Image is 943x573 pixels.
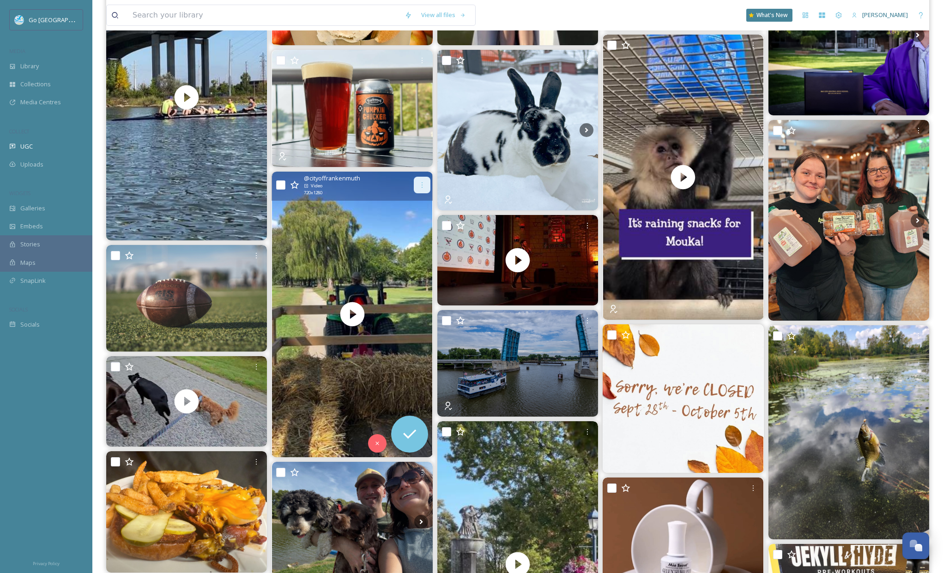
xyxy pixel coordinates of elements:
span: Maps [20,258,36,267]
button: Open Chat [902,532,929,559]
span: Go [GEOGRAPHIC_DATA] [29,15,97,24]
img: Start your weekend with a pint of Pumpkin Chucker 🎃🍺 With all your favorite pumpkin pie spices, i... [272,50,433,167]
img: thumbnail [437,215,598,305]
span: Privacy Policy [33,561,60,567]
img: Come on in and enjoy our BBQ and watch a lot of college football today. [106,245,267,352]
video: 🐵 Mouka was having a wild time with the enrichment item Zookeeper Emily set up to make it seem li... [603,35,763,320]
img: It’s Saturday, the sun is shinin’, the donuts are fryin’ and we are ready for YOU! Come to the fa... [768,120,929,321]
input: Search your library [128,5,400,25]
span: COLLECT [9,128,29,135]
span: WIDGETS [9,190,30,197]
img: thumbnail [603,35,763,320]
a: [PERSON_NAME] [847,6,913,24]
span: Media Centres [20,98,61,107]
img: 🌎 Happy 𝐈𝐧𝐭𝐞𝐫𝐧𝐚𝐭𝐢𝐨𝐧𝐚𝐥 𝐑𝐚𝐛𝐛𝐢𝐭 𝐃𝐚𝐲! Founded in 1998 by The Rabbit Charity in the U.K, this day is c... [437,50,598,210]
span: Galleries [20,204,45,213]
video: #saginaw #saginawmichigan #midlandmichigan #hemlockmi #ivaroaddogsitting [106,356,267,447]
span: Library [20,62,39,71]
span: MEDIA [9,48,25,54]
a: View all files [417,6,471,24]
img: #fishingtime #baycitymi #baycitystatepark #michiganstateparks #cloudlovers [768,325,929,539]
span: SOCIALS [9,306,28,313]
span: Stories [20,240,40,249]
span: Uploads [20,160,43,169]
img: Looking Ahead to the Future As we plan for the 2026 season and beyond, our family has decided to ... [437,310,598,417]
img: thumbnail [272,172,433,457]
span: Collections [20,80,51,89]
span: SnapLink [20,276,46,285]
span: Video [311,183,322,189]
img: Tender, slo'-smoked pork piled high on a fresh bun, topped with your choice of BBQ sauce. [106,451,267,573]
span: Socials [20,320,40,329]
span: Embeds [20,222,43,231]
a: What's New [746,9,792,22]
span: 720 x 1280 [304,190,322,196]
span: @ cityoffrankenmuth [304,174,360,183]
video: #HHM19 we're just getting started ... So hold on tight!! We have a lot more films and music happe... [437,215,598,305]
video: Looking for some fall fun? Join Farmer Andrew for a hay ride at Harvest Days tomorrow from 1-4pm ... [272,172,433,457]
a: Privacy Policy [33,557,60,568]
img: 🍁Shop with us today & Saturday, before we shutterdowwwn.🍁 #electrickitschbaycity #fall #autumn #p... [603,324,763,473]
img: thumbnail [106,356,267,447]
img: GoGreatLogo_MISkies_RegionalTrails%20%281%29.png [15,15,24,24]
span: UGC [20,142,33,151]
span: [PERSON_NAME] [862,11,908,19]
